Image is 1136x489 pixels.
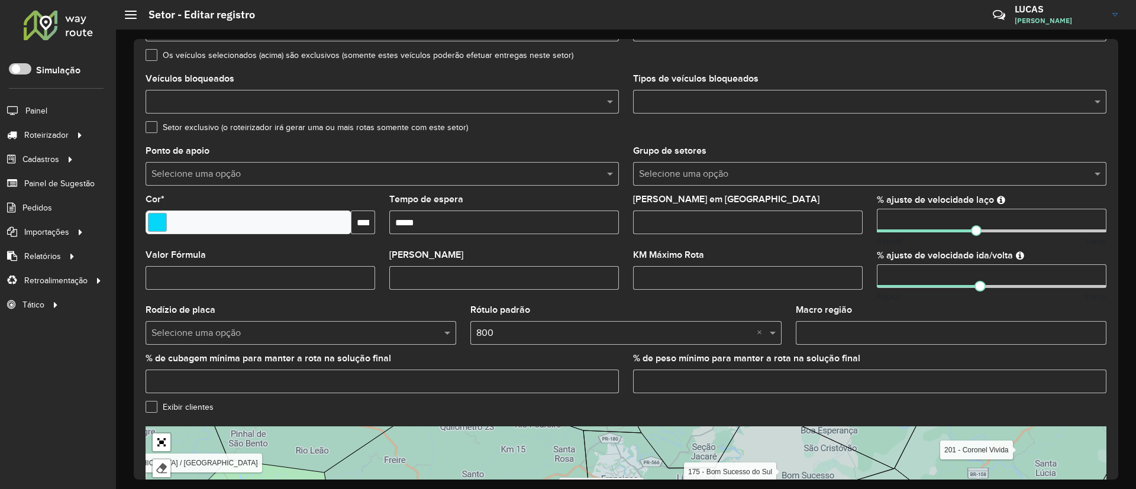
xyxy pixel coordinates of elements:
[153,459,170,477] div: Remover camada(s)
[146,144,209,158] label: Ponto de apoio
[22,299,44,311] span: Tático
[633,192,819,206] label: [PERSON_NAME] em [GEOGRAPHIC_DATA]
[389,248,463,262] label: [PERSON_NAME]
[633,144,706,158] label: Grupo de setores
[877,193,994,207] label: % ajuste de velocidade laço
[796,303,852,317] label: Macro região
[24,226,69,238] span: Importações
[148,213,167,232] input: Select a color
[153,433,170,451] a: Abrir mapa em tela cheia
[1016,251,1024,260] em: Ajuste de velocidade do veículo entre a saída do depósito até o primeiro cliente e a saída do últ...
[633,351,860,365] label: % de peso mínimo para manter a rota na solução final
[877,290,902,303] span: Rápido
[24,274,88,287] span: Retroalimentação
[470,303,530,317] label: Rótulo padrão
[389,192,463,206] label: Tempo de espera
[146,303,215,317] label: Rodízio de placa
[146,248,206,262] label: Valor Fórmula
[24,177,95,190] span: Painel de Sugestão
[877,248,1013,263] label: % ajuste de velocidade ida/volta
[633,248,704,262] label: KM Máximo Rota
[877,235,902,248] span: Rápido
[24,129,69,141] span: Roteirizador
[1015,4,1103,15] h3: LUCAS
[146,351,391,365] label: % de cubagem mínima para manter a rota na solução final
[22,153,59,166] span: Cadastros
[146,72,234,86] label: Veículos bloqueados
[1086,290,1106,303] span: Lento
[24,250,61,263] span: Relatórios
[25,105,47,117] span: Painel
[633,72,759,86] label: Tipos de veículos bloqueados
[22,202,52,214] span: Pedidos
[146,49,573,61] label: Os veículos selecionados (acima) são exclusivos (somente estes veículos poderão efetuar entregas ...
[146,121,468,134] label: Setor exclusivo (o roteirizador irá gerar uma ou mais rotas somente com este setor)
[146,192,164,206] label: Cor
[146,401,214,413] label: Exibir clientes
[997,195,1005,205] em: Ajuste de velocidade do veículo entre clientes
[986,2,1012,28] a: Contato Rápido
[1015,15,1103,26] span: [PERSON_NAME]
[137,8,255,21] h2: Setor - Editar registro
[36,63,80,77] label: Simulação
[1086,235,1106,248] span: Lento
[757,326,767,340] span: Clear all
